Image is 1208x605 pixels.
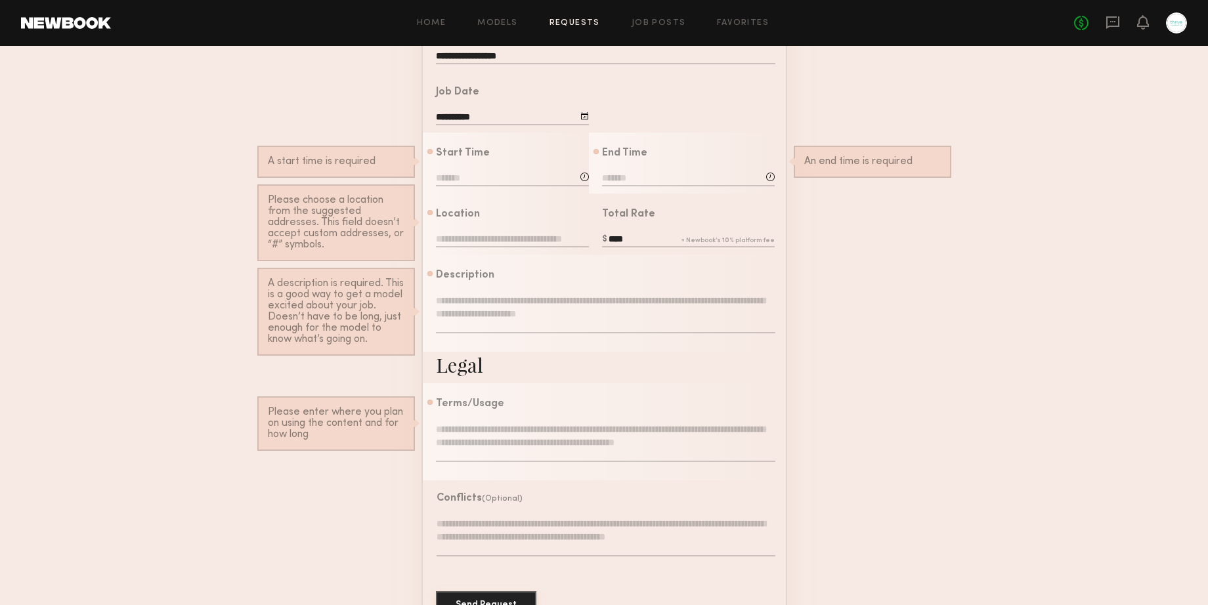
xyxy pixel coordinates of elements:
[550,19,600,28] a: Requests
[268,407,404,440] div: Please enter where you plan on using the content and for how long
[268,278,404,345] div: A description is required. This is a good way to get a model excited about your job. Doesn’t have...
[602,148,647,159] div: End Time
[632,19,686,28] a: Job Posts
[436,352,483,378] div: Legal
[436,209,480,220] div: Location
[436,148,490,159] div: Start Time
[477,19,517,28] a: Models
[436,87,479,98] div: Job Date
[602,209,655,220] div: Total Rate
[268,195,404,251] div: Please choose a location from the suggested addresses. This field doesn’t accept custom addresses...
[436,399,504,409] div: Terms/Usage
[417,19,446,28] a: Home
[436,270,494,281] div: Description
[437,493,523,504] header: Conflicts
[268,156,404,167] div: A start time is required
[482,495,523,503] span: (Optional)
[717,19,769,28] a: Favorites
[804,156,941,167] div: An end time is required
